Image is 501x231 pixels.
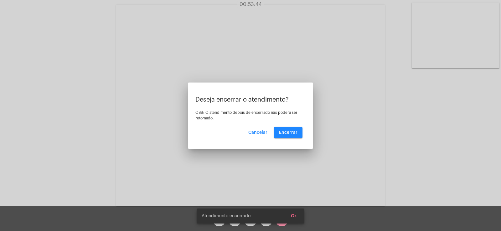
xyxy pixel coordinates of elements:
[240,2,262,7] span: 00:53:44
[248,130,267,135] span: Cancelar
[195,96,306,103] p: Deseja encerrar o atendimento?
[291,214,297,218] span: Ok
[202,213,250,219] span: Atendimento encerrado
[274,127,302,138] button: Encerrar
[195,111,297,120] span: OBS: O atendimento depois de encerrado não poderá ser retomado.
[243,127,272,138] button: Cancelar
[279,130,297,135] span: Encerrar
